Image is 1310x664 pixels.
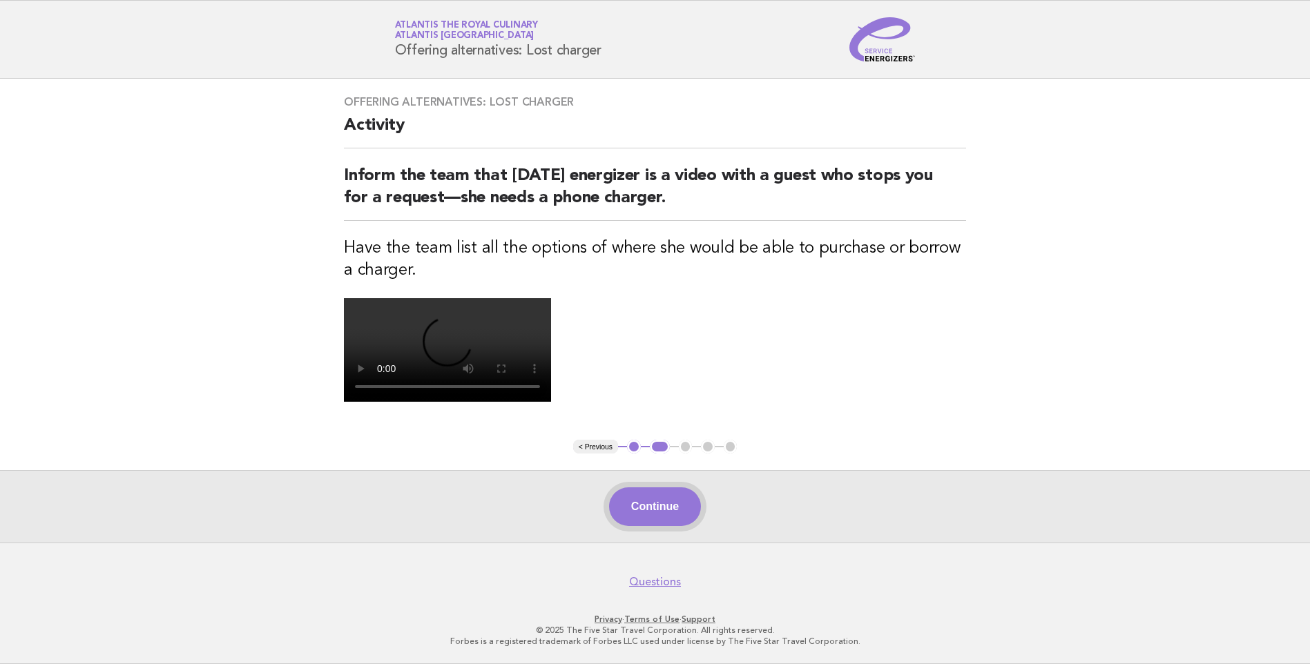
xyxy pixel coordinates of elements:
a: Atlantis the Royal CulinaryAtlantis [GEOGRAPHIC_DATA] [395,21,538,40]
button: 1 [627,440,641,453]
span: Atlantis [GEOGRAPHIC_DATA] [395,32,534,41]
p: · · [233,614,1078,625]
p: Forbes is a registered trademark of Forbes LLC used under license by The Five Star Travel Corpora... [233,636,1078,647]
p: © 2025 The Five Star Travel Corporation. All rights reserved. [233,625,1078,636]
a: Questions [629,575,681,589]
h3: Offering alternatives: Lost charger [344,95,966,109]
img: Service Energizers [849,17,916,61]
a: Support [682,614,715,624]
h2: Inform the team that [DATE] energizer is a video with a guest who stops you for a request—she nee... [344,165,966,221]
h1: Offering alternatives: Lost charger [395,21,601,57]
button: < Previous [573,440,618,453]
h2: Activity [344,115,966,148]
h3: Have the team list all the options of where she would be able to purchase or borrow a charger. [344,237,966,282]
a: Terms of Use [624,614,680,624]
button: 2 [650,440,670,453]
a: Privacy [595,614,622,624]
button: Continue [609,487,701,526]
